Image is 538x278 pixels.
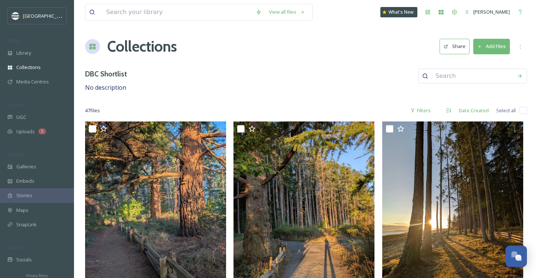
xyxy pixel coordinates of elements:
[7,245,22,250] span: SOCIALS
[16,207,28,214] span: Maps
[16,192,32,199] span: Stories
[107,35,177,58] a: Collections
[26,273,48,278] span: Privacy Policy
[380,7,417,17] a: What's New
[407,103,434,118] div: Filters
[16,128,35,135] span: Uploads
[7,152,24,157] span: WIDGETS
[102,4,252,20] input: Search your library
[16,221,37,228] span: SnapLink
[38,128,46,134] div: 1
[432,68,513,84] input: Search
[16,163,36,170] span: Galleries
[7,102,23,108] span: COLLECT
[16,178,34,185] span: Embeds
[265,5,309,19] a: View all files
[16,49,31,56] span: Library
[473,8,510,15] span: [PERSON_NAME]
[12,12,19,20] img: parks%20beach.jpg
[16,114,26,121] span: UGC
[23,12,89,19] span: [GEOGRAPHIC_DATA] Tourism
[505,246,527,267] button: Open Chat
[461,5,514,19] a: [PERSON_NAME]
[85,107,100,114] span: 47 file s
[85,83,126,92] span: No description
[16,78,49,85] span: Media Centres
[496,107,516,114] span: Select all
[455,103,492,118] div: Date Created
[85,69,127,79] h3: DBC Shortlist
[7,38,20,44] span: MEDIA
[16,64,41,71] span: Collections
[473,39,510,54] button: Add Files
[16,256,32,263] span: Socials
[440,39,470,54] button: Share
